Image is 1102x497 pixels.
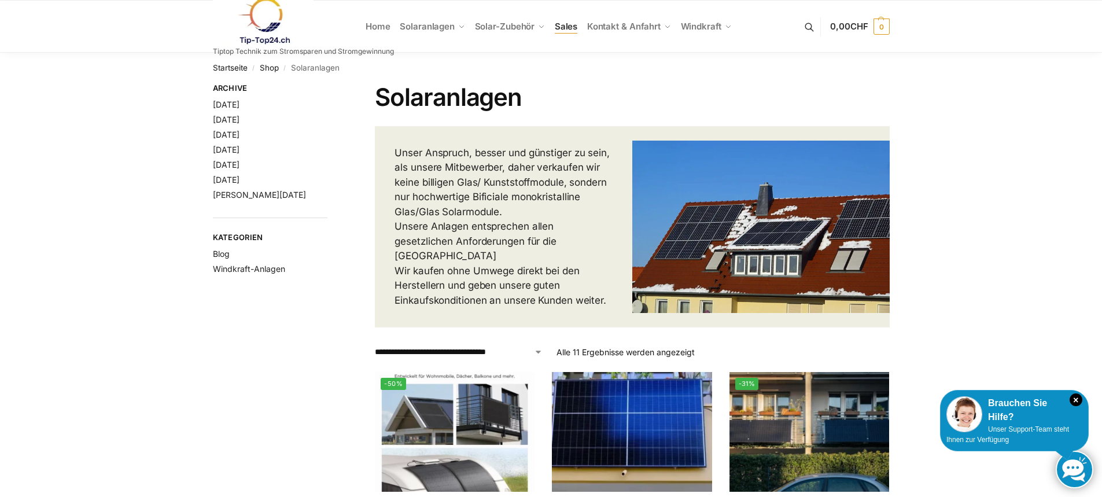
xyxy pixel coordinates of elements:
[395,146,613,308] p: Unser Anspruch, besser und günstiger zu sein, als unsere Mitbewerber, daher verkaufen wir keine b...
[395,1,470,53] a: Solaranlagen
[213,130,239,139] a: [DATE]
[213,63,248,72] a: Startseite
[375,346,543,358] select: Shop-Reihenfolge
[632,141,890,312] img: Solar Dachanlage 6,5 KW
[400,21,455,32] span: Solaranlagen
[213,160,239,170] a: [DATE]
[213,264,285,274] a: Windkraft-Anlagen
[213,175,239,185] a: [DATE]
[729,372,889,492] img: 2 Balkonkraftwerke
[550,1,582,53] a: Sales
[375,372,535,492] a: -50%Flexible Solar Module für Wohnmobile Camping Balkon
[587,21,661,32] span: Kontakt & Anfahrt
[676,1,736,53] a: Windkraft
[475,21,535,32] span: Solar-Zubehör
[552,372,712,492] img: Solaranlage für den kleinen Balkon
[1070,393,1082,406] i: Schließen
[729,372,889,492] a: -31%2 Balkonkraftwerke
[279,64,291,73] span: /
[946,396,982,432] img: Customer service
[213,53,890,83] nav: Breadcrumb
[213,115,239,124] a: [DATE]
[830,9,889,44] a: 0,00CHF 0
[213,48,394,55] p: Tiptop Technik zum Stromsparen und Stromgewinnung
[213,145,239,154] a: [DATE]
[213,232,328,244] span: Kategorien
[946,425,1069,444] span: Unser Support-Team steht Ihnen zur Verfügung
[248,64,260,73] span: /
[874,19,890,35] span: 0
[850,21,868,32] span: CHF
[681,21,721,32] span: Windkraft
[375,372,535,492] img: Flexible Solar Module für Wohnmobile Camping Balkon
[260,63,279,72] a: Shop
[213,100,239,109] a: [DATE]
[213,190,306,200] a: [PERSON_NAME][DATE]
[375,83,889,112] h1: Solaranlagen
[946,396,1082,424] div: Brauchen Sie Hilfe?
[830,21,868,32] span: 0,00
[327,83,334,96] button: Close filters
[555,21,578,32] span: Sales
[582,1,676,53] a: Kontakt & Anfahrt
[213,83,328,94] span: Archive
[470,1,550,53] a: Solar-Zubehör
[213,249,230,259] a: Blog
[556,346,695,358] p: Alle 11 Ergebnisse werden angezeigt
